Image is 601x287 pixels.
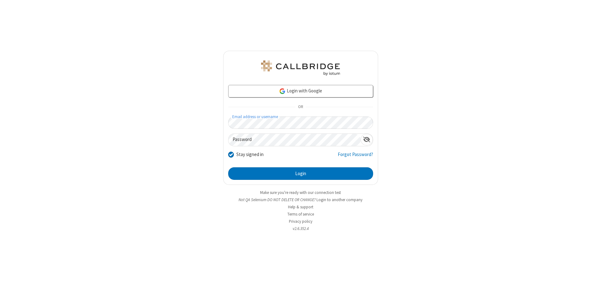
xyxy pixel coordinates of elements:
a: Terms of service [287,211,314,217]
a: Forgot Password? [338,151,373,163]
a: Help & support [288,204,313,210]
input: Email address or username [228,117,373,129]
img: QA Selenium DO NOT DELETE OR CHANGE [260,60,341,76]
img: google-icon.png [279,88,286,95]
label: Stay signed in [236,151,264,158]
a: Login with Google [228,85,373,97]
a: Privacy policy [289,219,312,224]
li: Not QA Selenium DO NOT DELETE OR CHANGE? [223,197,378,203]
a: Make sure you're ready with our connection test [260,190,341,195]
button: Login to another company [316,197,362,203]
div: Show password [361,134,373,145]
input: Password [229,134,361,146]
iframe: Chat [585,271,596,283]
button: Login [228,167,373,180]
span: OR [295,103,306,112]
li: v2.6.352.4 [223,226,378,232]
